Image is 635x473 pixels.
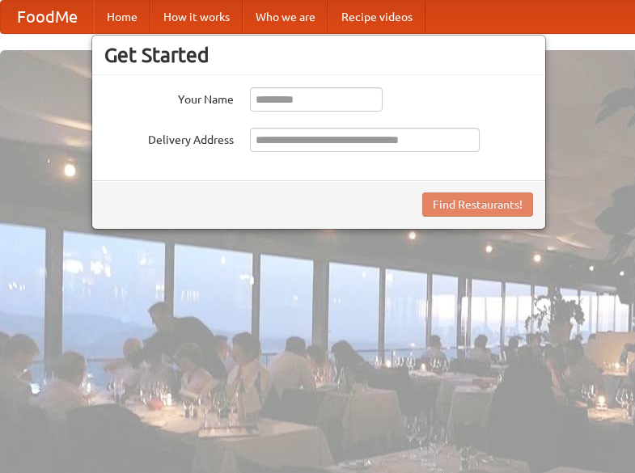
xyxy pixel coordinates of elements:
[104,43,533,67] h3: Get Started
[150,1,243,33] a: How it works
[243,1,328,33] a: Who we are
[104,128,234,148] label: Delivery Address
[104,87,234,108] label: Your Name
[328,1,425,33] a: Recipe videos
[1,1,94,33] a: FoodMe
[94,1,150,33] a: Home
[422,192,533,217] button: Find Restaurants!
